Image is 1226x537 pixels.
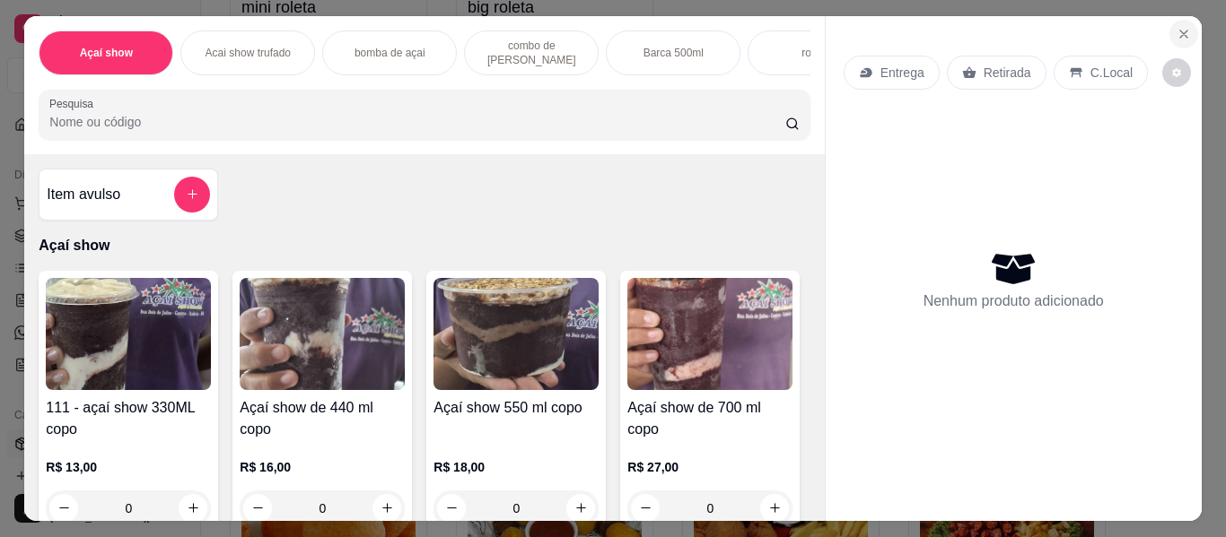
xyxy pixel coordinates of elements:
[433,278,599,390] img: product-image
[924,290,1104,312] p: Nenhum produto adicionado
[49,96,100,111] label: Pesquisa
[627,278,793,390] img: product-image
[433,397,599,419] h4: Açaí show 550 ml copo
[801,46,828,60] p: roleta
[240,278,405,390] img: product-image
[46,458,211,476] p: R$ 13,00
[627,397,793,440] h4: Açaí show de 700 ml copo
[1090,64,1133,82] p: C.Local
[240,397,405,440] h4: Açaí show de 440 ml copo
[984,64,1031,82] p: Retirada
[355,46,425,60] p: bomba de açai
[644,46,704,60] p: Barca 500ml
[240,458,405,476] p: R$ 16,00
[1169,20,1198,48] button: Close
[174,177,210,212] button: add-separate-item
[39,235,810,256] p: Açaí show
[433,458,599,476] p: R$ 18,00
[880,64,924,82] p: Entrega
[80,46,133,60] p: Açaí show
[47,184,120,205] h4: Item avulso
[1162,58,1191,87] button: decrease-product-quantity
[49,113,785,131] input: Pesquisa
[627,458,793,476] p: R$ 27,00
[46,278,211,390] img: product-image
[479,39,583,67] p: combo de [PERSON_NAME]
[206,46,291,60] p: Acai show trufado
[46,397,211,440] h4: 111 - açaí show 330ML copo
